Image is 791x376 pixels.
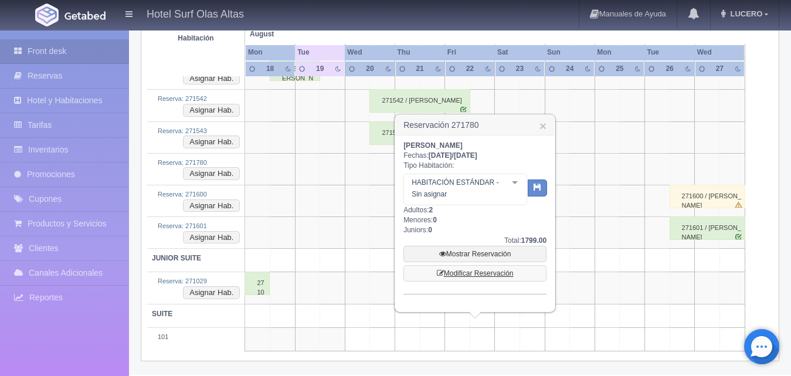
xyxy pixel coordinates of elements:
a: Reserva: 271600 [158,191,207,198]
div: 23 [512,63,527,73]
b: [PERSON_NAME] [403,141,463,150]
span: HABITACIÓN ESTÁNDAR - Sin asignar [409,177,503,200]
span: LUCERO [727,9,762,18]
div: 271601 / [PERSON_NAME] [670,216,745,240]
div: 18 [263,63,277,73]
h4: Hotel Surf Olas Altas [147,6,244,21]
h3: Reservación 271780 [395,115,555,136]
th: Tue [644,45,694,60]
div: Fechas: Tipo Habitación: Adultos: Menores: Juniors: [403,141,546,294]
div: 101 [152,333,240,342]
div: 21 [413,63,427,73]
a: Reserva: 271601 [158,222,207,229]
button: Asignar Hab. [183,167,240,180]
b: 0 [428,226,432,234]
div: 25 [612,63,627,73]
th: Wed [695,45,745,60]
a: Reserva: 271542 [158,95,207,102]
div: Total: [403,236,546,246]
div: 20 [362,63,377,73]
th: Wed [345,45,395,60]
b: 0 [433,216,437,224]
span: [DATE] [454,151,477,160]
a: Modificar Reservación [403,265,546,282]
th: Tue [295,45,345,60]
div: 26 [663,63,677,73]
img: Getabed [64,11,106,20]
div: 19 [313,63,327,73]
button: Asignar Hab. [183,104,240,117]
a: Reserva: 271543 [158,127,207,134]
button: Asignar Hab. [183,286,240,299]
b: 1799.00 [521,236,546,245]
a: Reserva: 271029 [158,277,207,284]
th: Thu [395,45,445,60]
th: Fri [445,45,495,60]
button: Asignar Hab. [183,231,240,244]
button: Asignar Hab. [183,199,240,212]
div: 271543 / [PERSON_NAME] [369,121,470,145]
b: 2 [429,206,433,214]
img: Getabed [35,4,59,26]
a: × [539,120,546,132]
b: / [429,151,477,160]
th: Sun [545,45,595,60]
b: SUITE [152,310,172,318]
div: 271600 / [PERSON_NAME] [670,185,745,208]
button: Asignar Hab. [183,72,240,85]
button: Asignar Hab. [183,136,240,148]
span: August [250,29,340,39]
div: 24 [562,63,577,73]
th: Mon [595,45,644,60]
div: 271029 / [PERSON_NAME] [245,272,270,295]
a: Mostrar Reservación [403,246,546,262]
b: JUNIOR SUITE [152,254,201,262]
span: [DATE] [429,151,452,160]
th: Mon [245,45,295,60]
a: Reserva: 271780 [158,159,207,166]
strong: Habitación [178,33,213,42]
div: 271542 / [PERSON_NAME] [369,89,470,113]
div: 27 [712,63,727,73]
div: 22 [463,63,477,73]
th: Sat [495,45,545,60]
